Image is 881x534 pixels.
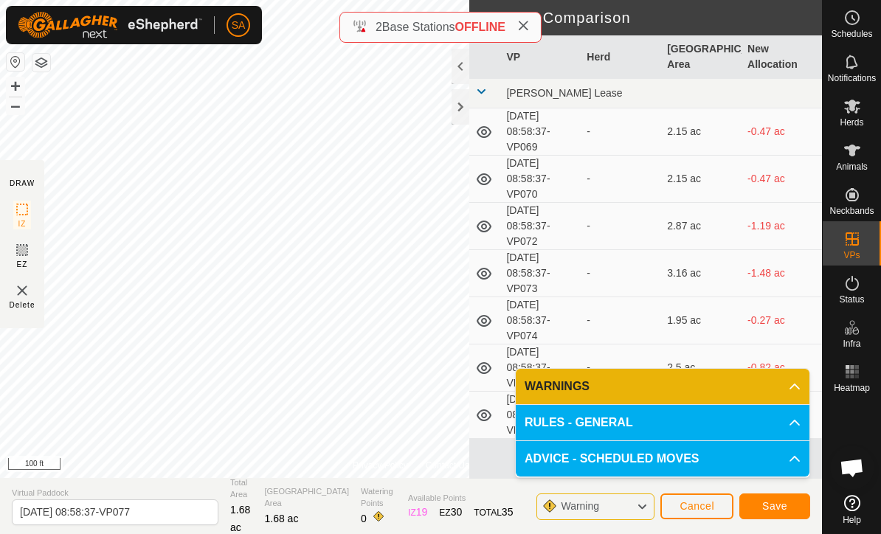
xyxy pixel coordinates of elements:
[742,250,822,297] td: -1.48 ac
[232,18,246,33] span: SA
[408,504,427,520] div: IZ
[7,77,24,95] button: +
[525,414,633,431] span: RULES - GENERAL
[661,108,742,156] td: 2.15 ac
[742,108,822,156] td: -0.47 ac
[843,516,861,524] span: Help
[829,207,874,215] span: Neckbands
[742,156,822,203] td: -0.47 ac
[500,108,581,156] td: [DATE] 08:58:37-VP069
[451,506,463,518] span: 30
[828,74,876,83] span: Notifications
[32,54,50,72] button: Map Layers
[661,250,742,297] td: 3.16 ac
[823,489,881,530] a: Help
[843,339,860,348] span: Infra
[742,203,822,250] td: -1.19 ac
[353,459,408,472] a: Privacy Policy
[587,313,655,328] div: -
[587,218,655,234] div: -
[516,405,809,440] p-accordion-header: RULES - GENERAL
[7,53,24,71] button: Reset Map
[502,506,514,518] span: 35
[762,500,787,512] span: Save
[840,118,863,127] span: Herds
[439,504,462,520] div: EZ
[376,21,382,33] span: 2
[506,87,622,99] span: [PERSON_NAME] Lease
[516,441,809,476] p-accordion-header: ADVICE - SCHEDULED MOVES
[561,500,599,512] span: Warning
[587,360,655,375] div: -
[500,35,581,79] th: VP
[742,297,822,344] td: -0.27 ac
[230,504,250,533] span: 1.68 ac
[525,378,590,395] span: WARNINGS
[830,445,874,490] div: Open chat
[516,369,809,404] p-accordion-header: WARNINGS
[661,203,742,250] td: 2.87 ac
[474,504,513,520] div: TOTAL
[500,297,581,344] td: [DATE] 08:58:37-VP074
[661,35,742,79] th: [GEOGRAPHIC_DATA] Area
[587,124,655,139] div: -
[264,485,349,510] span: [GEOGRAPHIC_DATA] Area
[834,384,870,392] span: Heatmap
[839,295,864,304] span: Status
[478,9,822,27] h2: VP Area Comparison
[831,30,872,38] span: Schedules
[500,203,581,250] td: [DATE] 08:58:37-VP072
[18,218,27,229] span: IZ
[10,178,35,189] div: DRAW
[264,513,298,524] span: 1.68 ac
[17,259,28,270] span: EZ
[581,35,661,79] th: Herd
[230,476,252,501] span: Total Area
[661,297,742,344] td: 1.95 ac
[13,282,31,299] img: VP
[361,513,367,524] span: 0
[7,97,24,114] button: –
[455,21,505,33] span: OFFLINE
[680,500,714,512] span: Cancel
[416,506,428,518] span: 19
[382,21,455,33] span: Base Stations
[660,493,733,519] button: Cancel
[587,266,655,281] div: -
[361,485,396,510] span: Watering Points
[18,12,202,38] img: Gallagher Logo
[525,450,699,468] span: ADVICE - SCHEDULED MOVES
[742,344,822,392] td: -0.82 ac
[587,171,655,187] div: -
[843,251,860,260] span: VPs
[500,392,581,439] td: [DATE] 08:58:37-VP076
[742,35,822,79] th: New Allocation
[836,162,868,171] span: Animals
[408,492,513,504] span: Available Points
[739,493,810,519] button: Save
[500,156,581,203] td: [DATE] 08:58:37-VP070
[500,250,581,297] td: [DATE] 08:58:37-VP073
[426,459,469,472] a: Contact Us
[12,487,218,499] span: Virtual Paddock
[10,299,35,311] span: Delete
[661,156,742,203] td: 2.15 ac
[500,344,581,392] td: [DATE] 08:58:37-VP075
[661,344,742,392] td: 2.5 ac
